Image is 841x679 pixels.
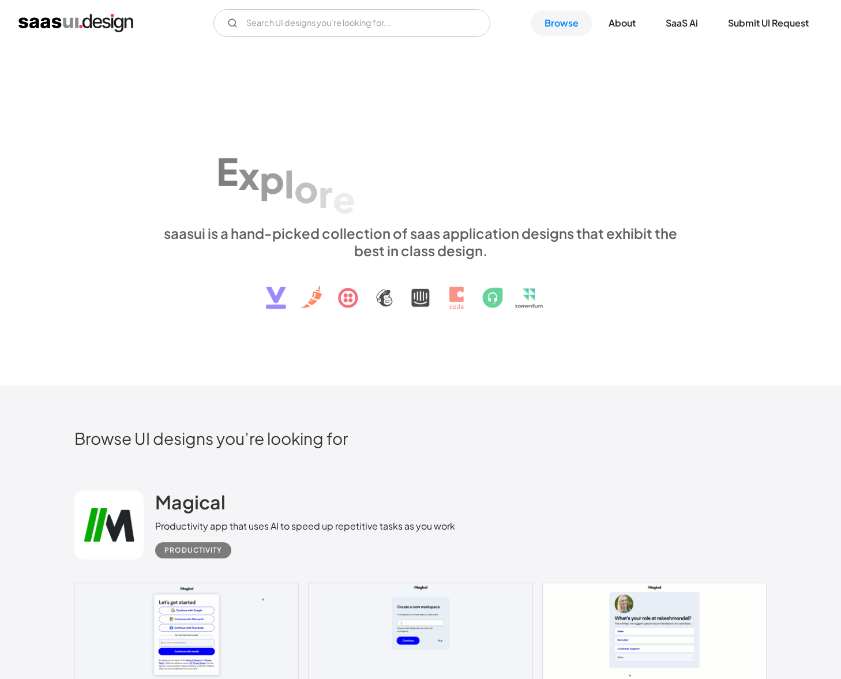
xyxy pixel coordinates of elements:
h1: Explore SaaS UI design patterns & interactions. [155,124,686,213]
a: SaaS Ai [652,10,712,36]
img: text, icon, saas logo [246,259,595,319]
form: Email Form [213,9,490,37]
div: saasui is a hand-picked collection of saas application designs that exhibit the best in class des... [155,224,686,259]
div: r [318,171,333,216]
div: Productivity [164,543,222,557]
div: x [238,153,260,197]
a: Magical [155,490,226,519]
a: home [18,14,133,32]
h2: Browse UI designs you’re looking for [74,428,767,448]
input: Search UI designs you're looking for... [213,9,490,37]
h2: Magical [155,490,226,513]
div: p [260,157,284,201]
div: o [294,166,318,211]
a: About [595,10,649,36]
div: l [284,162,294,206]
div: Productivity app that uses AI to speed up repetitive tasks as you work [155,519,455,533]
div: e [333,177,355,221]
a: Browse [531,10,592,36]
a: Submit UI Request [714,10,823,36]
div: E [216,149,238,193]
